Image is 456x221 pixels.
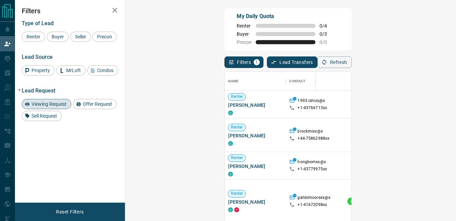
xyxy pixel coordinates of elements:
span: [PERSON_NAME] [228,102,282,108]
div: Property [22,65,55,75]
span: [PERSON_NAME] [228,132,282,139]
p: +44- 75862988xx [297,136,329,141]
p: brockmixx@x [297,129,323,136]
button: Filters1 [224,56,263,68]
div: condos.ca [228,141,233,146]
p: +1- 41672098xx [297,202,327,208]
div: condos.ca [228,207,233,212]
span: Renter [24,34,43,39]
div: Buyer [47,32,69,42]
p: +1- 43779975xx [297,166,327,172]
span: Offer Request [80,101,114,107]
button: Reset Filters [52,206,88,218]
div: condos.ca [228,172,233,176]
span: 0 / 3 [320,31,334,37]
div: Name [225,72,286,91]
span: Viewing Request [29,101,69,107]
div: Contact [289,72,305,91]
h2: Filters [22,7,118,15]
span: Precon [95,34,114,39]
div: Condos [87,65,118,75]
div: Offer Request [73,99,117,109]
div: Renter [22,32,45,42]
span: MrLoft [64,68,83,73]
span: Precon [237,39,252,45]
span: 1 [254,60,259,65]
div: Seller [70,32,91,42]
p: hongbomxx@x [297,159,326,166]
span: [PERSON_NAME] [228,163,282,170]
div: Name [228,72,238,91]
span: [PERSON_NAME] [228,199,282,205]
div: property.ca [234,207,239,212]
div: Viewing Request [22,99,71,109]
span: Buyer [237,31,252,37]
span: Sell Request [29,113,59,119]
p: My Daily Quota [237,12,334,20]
span: Renter [228,94,245,100]
div: condos.ca [228,111,233,115]
div: Precon [92,32,117,42]
span: Lead Source [22,54,53,60]
p: +1- 43766713xx [297,105,327,111]
span: Renter [228,124,245,130]
span: Lead Request [22,87,55,94]
span: Renter [228,191,245,197]
button: Refresh [317,56,352,68]
div: Sell Request [22,111,62,121]
span: 0 / 0 [320,39,334,45]
span: Seller [73,34,89,39]
span: Buyer [49,34,66,39]
div: MrLoft [56,65,86,75]
span: Type of Lead [22,20,54,27]
span: Renter [237,23,252,29]
span: Property [29,68,52,73]
span: Condos [95,68,116,73]
span: Renter [228,155,245,161]
div: Contact [286,72,340,91]
span: 0 / 4 [320,23,334,29]
p: gahbimoorexx@x [297,195,330,202]
button: Lead Transfers [267,56,317,68]
p: 1993.ishixx@x [297,98,325,105]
